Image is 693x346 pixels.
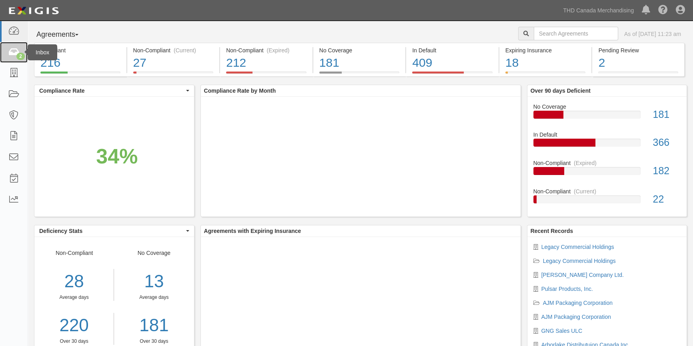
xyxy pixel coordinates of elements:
a: Non-Compliant(Expired)182 [533,159,681,187]
div: No Coverage [114,249,194,345]
a: Pending Review2 [592,72,685,78]
div: 181 [319,54,400,72]
div: Average days [120,294,188,301]
b: Recent Records [531,228,573,234]
div: Average days [34,294,114,301]
a: In Default366 [533,131,681,159]
i: Help Center - Complianz [658,6,668,15]
input: Search Agreements [534,27,618,40]
div: As of [DATE] 11:23 am [624,30,681,38]
div: 28 [34,269,114,294]
div: Expiring Insurance [505,46,586,54]
a: Non-Compliant(Current)22 [533,187,681,210]
div: 216 [40,54,120,72]
a: AJM Packaging Corporation [543,300,613,306]
a: 220 [34,313,114,338]
div: 2 [598,54,678,72]
div: Compliant [40,46,120,54]
div: Non-Compliant (Expired) [226,46,306,54]
div: 34% [96,141,138,171]
b: Compliance Rate by Month [204,87,276,94]
a: Compliant216 [34,72,126,78]
img: logo-5460c22ac91f19d4615b14bd174203de0afe785f0fc80cf4dbbc73dc1793850b.png [6,4,61,18]
div: Over 30 days [34,338,114,345]
div: Non-Compliant [527,159,687,167]
div: Non-Compliant [527,187,687,195]
div: (Expired) [574,159,597,167]
a: 181 [120,313,188,338]
div: Non-Compliant (Current) [133,46,214,54]
div: 13 [120,269,188,294]
div: 366 [647,135,687,150]
div: 27 [133,54,214,72]
div: No Coverage [527,103,687,111]
div: 2 [16,53,25,60]
a: Expiring Insurance18 [499,72,592,78]
span: Compliance Rate [39,87,184,95]
div: (Expired) [267,46,290,54]
a: No Coverage181 [533,103,681,131]
div: (Current) [174,46,196,54]
div: 212 [226,54,306,72]
a: Legacy Commercial Holdings [541,244,614,250]
button: Compliance Rate [34,85,194,96]
div: Over 30 days [120,338,188,345]
b: Agreements with Expiring Insurance [204,228,301,234]
a: No Coverage181 [313,72,406,78]
div: 182 [647,164,687,178]
div: 409 [412,54,493,72]
span: Deficiency Stats [39,227,184,235]
div: In Default [527,131,687,139]
button: Agreements [34,27,94,43]
b: Over 90 days Deficient [531,87,591,94]
div: 181 [647,107,687,122]
div: Inbox [28,44,57,60]
button: Deficiency Stats [34,225,194,237]
div: In Default [412,46,493,54]
a: Non-Compliant(Expired)212 [220,72,312,78]
a: AJM Packaging Corporation [541,314,611,320]
a: [PERSON_NAME] Company Ltd. [541,272,624,278]
div: (Current) [574,187,596,195]
div: No Coverage [319,46,400,54]
div: 22 [647,192,687,207]
div: Pending Review [598,46,678,54]
div: Non-Compliant [34,249,114,345]
div: 18 [505,54,586,72]
a: Pulsar Products, Inc. [541,286,593,292]
a: GNG Sales ULC [541,328,583,334]
a: THD Canada Merchandising [559,2,638,18]
a: Legacy Commercial Holdings [543,258,616,264]
a: In Default409 [406,72,499,78]
a: Non-Compliant(Current)27 [127,72,220,78]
